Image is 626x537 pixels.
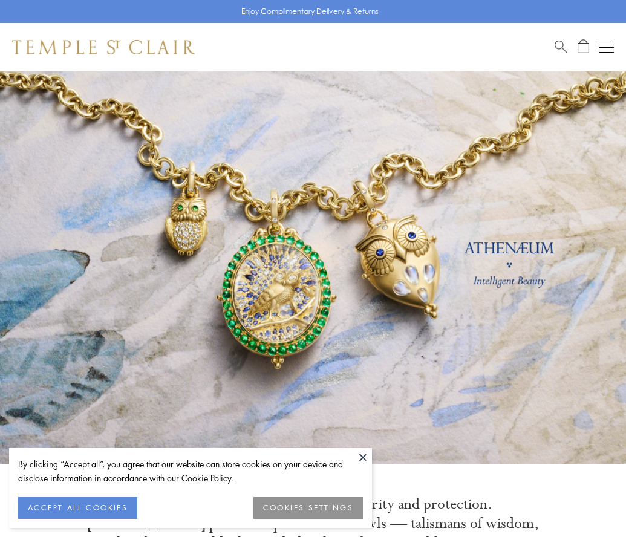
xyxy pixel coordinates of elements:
[555,39,567,54] a: Search
[599,40,614,54] button: Open navigation
[253,497,363,519] button: COOKIES SETTINGS
[241,5,379,18] p: Enjoy Complimentary Delivery & Returns
[578,39,589,54] a: Open Shopping Bag
[18,457,363,485] div: By clicking “Accept all”, you agree that our website can store cookies on your device and disclos...
[18,497,137,519] button: ACCEPT ALL COOKIES
[12,40,195,54] img: Temple St. Clair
